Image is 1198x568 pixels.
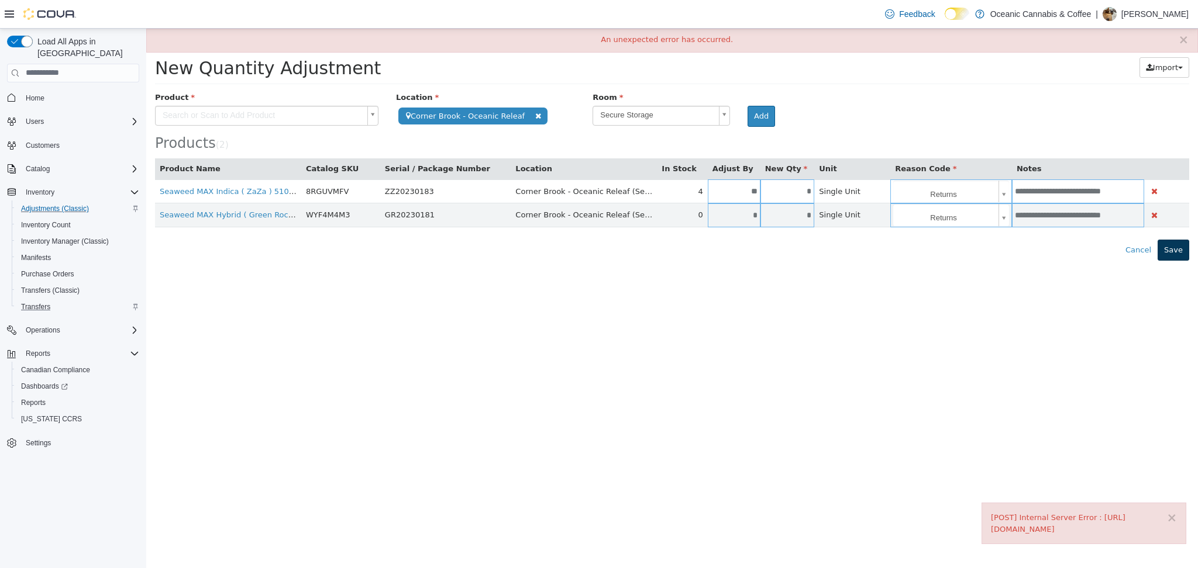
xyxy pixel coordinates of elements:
span: New Qty [619,136,662,144]
span: Users [26,117,44,126]
span: Canadian Compliance [21,365,90,375]
button: Transfers (Classic) [12,282,144,299]
a: [US_STATE] CCRS [16,412,87,426]
a: Seaweed MAX Hybrid ( Green Rocks ) 510 Vape Cartridge - 1.5g [13,182,256,191]
span: Corner Brook - Oceanic Releaf (Secure Storage) [369,158,550,167]
span: Transfers (Classic) [21,286,80,295]
a: Customers [21,138,64,153]
span: Inventory Count [21,220,71,230]
button: Reports [2,345,144,362]
span: [US_STATE] CCRS [21,414,82,424]
a: Inventory Count [16,218,75,232]
span: Location [250,64,292,73]
button: Users [2,113,144,130]
span: Washington CCRS [16,412,139,426]
span: Single Unit [673,158,714,167]
button: Transfers [12,299,144,315]
a: Feedback [880,2,939,26]
span: Search or Scan to Add Product [9,78,216,96]
button: Manifests [12,250,144,266]
img: Cova [23,8,76,20]
span: Purchase Orders [21,269,74,279]
span: Room [446,64,477,73]
button: Purchase Orders [12,266,144,282]
a: Returns [747,152,862,174]
button: Users [21,115,49,129]
button: × [1032,5,1042,18]
span: Inventory [21,185,139,199]
span: Reports [26,349,50,358]
span: Returns [747,152,847,175]
button: Unit [673,134,693,146]
span: Inventory Manager (Classic) [16,234,139,248]
a: Dashboards [16,379,73,393]
td: 0 [511,175,561,199]
span: Product [9,64,49,73]
span: Load All Apps in [GEOGRAPHIC_DATA] [33,36,139,59]
button: Catalog SKU [160,134,215,146]
span: Transfers (Classic) [16,283,139,297]
button: Add [601,77,629,98]
span: Customers [21,138,139,153]
input: Dark Mode [945,8,969,20]
span: Inventory Manager (Classic) [21,237,109,246]
button: Catalog [21,162,54,176]
button: Home [2,89,144,106]
a: Seaweed MAX Indica ( ZaZa ) 510 Vape Cartridge - 1.5g [13,158,226,167]
span: Corner Brook - Oceanic Releaf (Secure Storage) [369,182,550,191]
iframe: To enrich screen reader interactions, please activate Accessibility in Grammarly extension settings [146,29,1198,568]
nav: Complex example [7,85,139,482]
span: Reports [21,347,139,361]
a: Inventory Manager (Classic) [16,234,113,248]
span: Catalog [26,164,50,174]
button: Operations [21,323,65,337]
a: Adjustments (Classic) [16,202,94,216]
span: Single Unit [673,182,714,191]
button: In Stock [515,134,552,146]
span: Users [21,115,139,129]
a: Search or Scan to Add Product [9,77,232,97]
span: Transfers [16,300,139,314]
button: Location [369,134,408,146]
button: × [1020,483,1031,496]
a: Settings [21,436,56,450]
button: Customers [2,137,144,154]
a: Transfers (Classic) [16,283,84,297]
td: 4 [511,151,561,175]
td: ZZ20230183 [234,151,365,175]
a: Canadian Compliance [16,363,95,377]
span: Manifests [21,253,51,262]
span: Returns [747,175,847,199]
span: Reason Code [749,136,810,144]
span: Settings [26,438,51,448]
span: Adjustments (Classic) [21,204,89,213]
span: Operations [21,323,139,337]
button: Cancel [973,211,1011,232]
button: Inventory [2,184,144,200]
div: [POST] Internal Server Error : [URL][DOMAIN_NAME] [845,483,1031,506]
button: Reports [12,394,144,411]
button: Save [1011,211,1043,232]
button: Delete Product [1003,156,1014,169]
span: Import [1007,34,1032,43]
button: Product Name [13,134,77,146]
p: [PERSON_NAME] [1121,7,1189,21]
button: Reports [21,347,55,361]
button: Inventory [21,185,59,199]
span: Feedback [899,8,935,20]
span: Corner Brook - Oceanic Releaf [252,79,401,96]
span: Inventory [26,188,54,197]
span: Settings [21,435,139,450]
button: Catalog [2,161,144,177]
span: Home [21,91,139,105]
span: Dashboards [16,379,139,393]
p: | [1096,7,1098,21]
span: Reports [21,398,46,407]
span: Purchase Orders [16,267,139,281]
button: Settings [2,434,144,451]
button: [US_STATE] CCRS [12,411,144,427]
button: Inventory Manager (Classic) [12,233,144,250]
div: Amber Marsh [1103,7,1117,21]
a: Purchase Orders [16,267,79,281]
button: Serial / Package Number [239,134,346,146]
